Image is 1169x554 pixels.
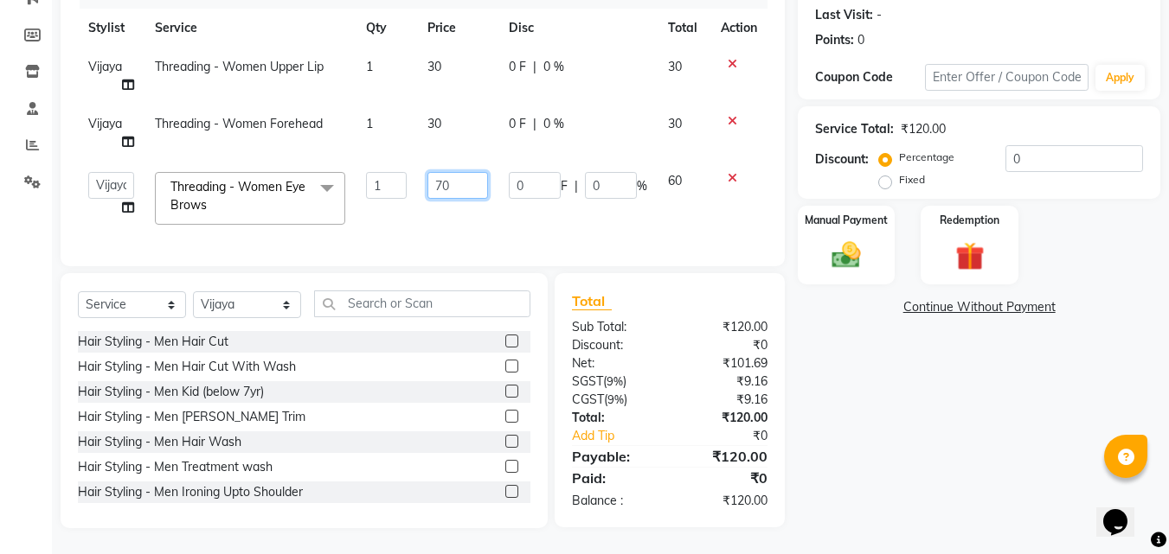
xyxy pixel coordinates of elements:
span: Total [572,292,612,310]
div: Hair Styling - Men Hair Cut With Wash [78,358,296,376]
span: Vijaya [88,59,122,74]
div: Sub Total: [559,318,670,336]
span: Threading - Women Eye Brows [170,179,305,213]
span: 30 [668,59,682,74]
span: | [575,177,578,195]
div: ₹101.69 [670,354,780,373]
span: Vijaya [88,116,122,131]
label: Percentage [899,150,954,165]
div: ₹9.16 [670,391,780,409]
span: 1 [366,116,373,131]
div: ₹120.00 [901,120,946,138]
span: 1 [366,59,373,74]
div: Discount: [559,336,670,354]
span: 60 [668,173,682,188]
span: 30 [427,116,441,131]
span: 30 [668,116,682,131]
span: 9% [607,392,624,406]
div: Hair Styling - Men Hair Wash [78,433,241,451]
div: Balance : [559,492,670,510]
div: Points: [815,31,854,49]
span: 0 F [509,58,526,76]
div: 0 [857,31,864,49]
th: Price [417,9,498,48]
span: 0 F [509,115,526,133]
div: - [877,6,882,24]
div: Hair Styling - Men Ironing Upto Shoulder [78,483,303,501]
span: Threading - Women Forehead [155,116,323,131]
input: Search or Scan [314,290,530,317]
div: ₹120.00 [670,318,780,336]
span: 9% [607,374,623,388]
div: Total: [559,409,670,427]
span: F [561,177,568,195]
div: Coupon Code [815,68,924,86]
div: ₹0 [670,468,780,488]
div: ( ) [559,373,670,391]
img: _cash.svg [823,239,870,271]
div: ₹120.00 [670,409,780,427]
div: Hair Styling - Men Kid (below 7yr) [78,383,264,401]
span: 30 [427,59,441,74]
div: Hair Styling - Men Treatment wash [78,458,273,476]
div: Net: [559,354,670,373]
span: | [533,58,536,76]
span: Threading - Women Upper Lip [155,59,324,74]
th: Disc [498,9,658,48]
th: Qty [356,9,418,48]
div: Hair Styling - Men Hair Cut [78,333,228,351]
button: Apply [1095,65,1145,91]
div: ₹0 [689,427,781,445]
input: Enter Offer / Coupon Code [925,64,1089,91]
iframe: chat widget [1096,485,1152,537]
div: Paid: [559,468,670,488]
span: CGST [572,392,604,407]
div: Last Visit: [815,6,873,24]
th: Action [710,9,768,48]
div: ₹0 [670,336,780,354]
div: ₹120.00 [670,446,780,467]
span: SGST [572,373,603,389]
img: _gift.svg [947,239,993,274]
th: Stylist [78,9,145,48]
label: Fixed [899,172,925,188]
span: 0 % [543,115,564,133]
span: 0 % [543,58,564,76]
a: Add Tip [559,427,688,445]
a: x [207,197,215,213]
th: Total [658,9,710,48]
label: Redemption [940,213,999,228]
div: Payable: [559,446,670,467]
th: Service [145,9,356,48]
a: Continue Without Payment [801,298,1157,316]
div: Hair Styling - Men [PERSON_NAME] Trim [78,408,305,426]
div: ₹120.00 [670,492,780,510]
span: | [533,115,536,133]
label: Manual Payment [805,213,888,228]
span: % [637,177,647,195]
div: ( ) [559,391,670,409]
div: Service Total: [815,120,894,138]
div: ₹9.16 [670,373,780,391]
div: Discount: [815,150,869,169]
